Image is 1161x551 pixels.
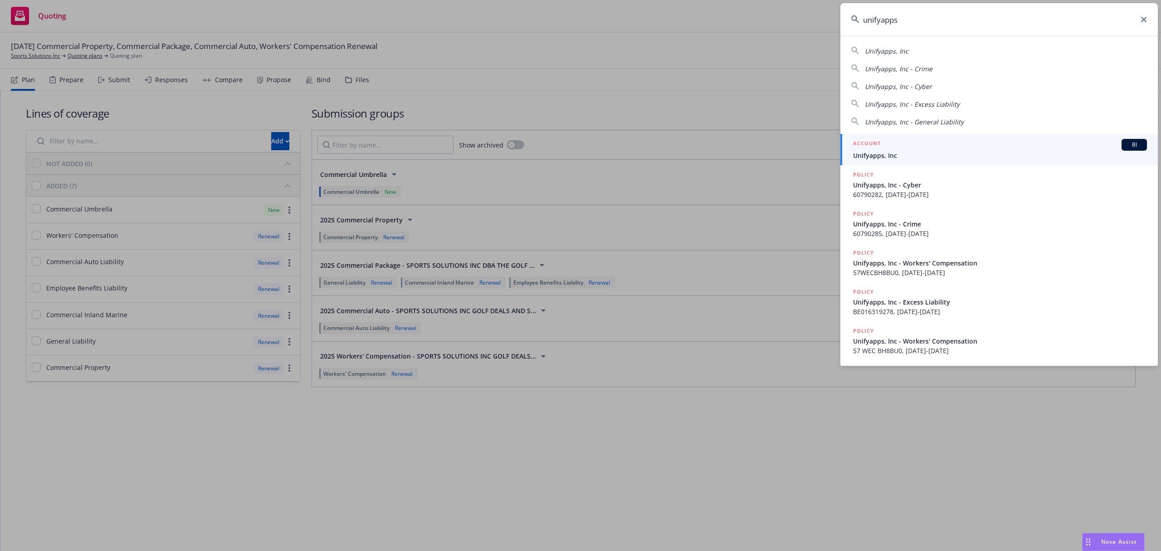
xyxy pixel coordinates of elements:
span: Unifyapps, Inc [865,47,908,55]
a: POLICYUnifyapps, Inc - Workers' Compensation57WECBH8BU0, [DATE]-[DATE] [840,243,1158,282]
span: Unifyapps, Inc - Excess Liability [853,297,1147,307]
span: Nova Assist [1101,538,1137,546]
span: 57WECBH8BU0, [DATE]-[DATE] [853,268,1147,277]
span: Unifyapps, Inc - Workers' Compensation [853,336,1147,346]
span: Unifyapps, Inc - Crime [853,219,1147,229]
span: Unifyapps, Inc - Workers' Compensation [853,258,1147,268]
button: Nova Assist [1082,533,1145,551]
span: Unifyapps, Inc [853,151,1147,160]
span: Unifyapps, Inc - Cyber [853,180,1147,190]
div: Drag to move [1083,533,1094,551]
a: POLICYUnifyapps, Inc - Excess LiabilityBE016319278, [DATE]-[DATE] [840,282,1158,321]
a: POLICYUnifyapps, Inc - Workers' Compensation57 WEC BH8BU0, [DATE]-[DATE] [840,321,1158,360]
span: 57 WEC BH8BU0, [DATE]-[DATE] [853,346,1147,355]
input: Search... [840,3,1158,36]
a: ACCOUNTBIUnifyapps, Inc [840,134,1158,165]
span: Unifyapps, Inc - Crime [865,64,932,73]
span: 60790282, [DATE]-[DATE] [853,190,1147,199]
h5: POLICY [853,209,874,218]
span: BI [1125,141,1143,149]
h5: ACCOUNT [853,139,881,150]
h5: POLICY [853,326,874,335]
span: Unifyapps, Inc - Cyber [865,82,932,91]
a: POLICYUnifyapps, Inc - Crime60790285, [DATE]-[DATE] [840,204,1158,243]
span: Unifyapps, Inc - General Liability [865,118,964,126]
span: Unifyapps, Inc - Excess Liability [865,100,960,108]
a: POLICYUnifyapps, Inc - Cyber60790282, [DATE]-[DATE] [840,165,1158,204]
h5: POLICY [853,170,874,179]
h5: POLICY [853,248,874,257]
span: 60790285, [DATE]-[DATE] [853,229,1147,238]
span: BE016319278, [DATE]-[DATE] [853,307,1147,316]
h5: POLICY [853,287,874,296]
